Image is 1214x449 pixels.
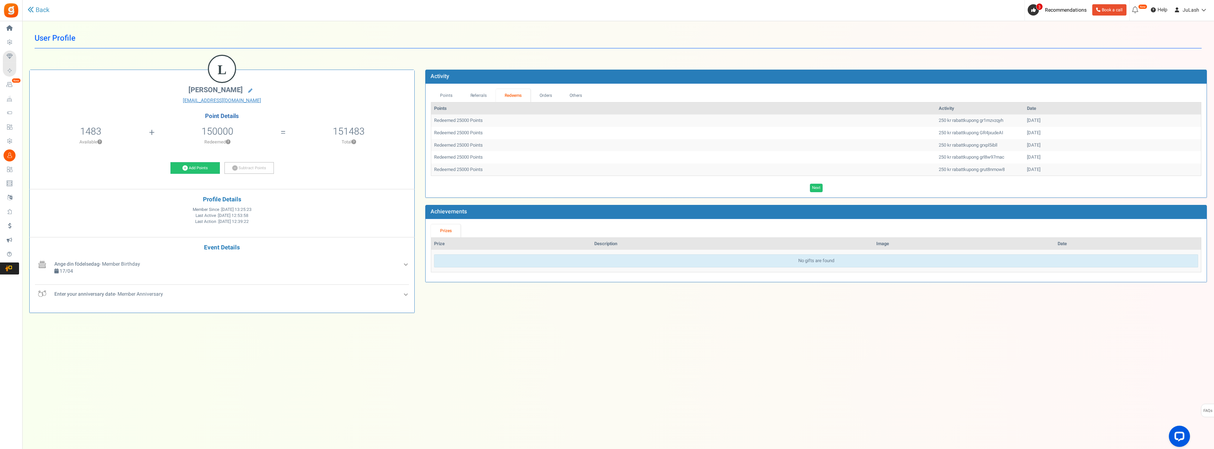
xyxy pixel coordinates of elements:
figcaption: L [209,56,235,83]
td: [DATE] [1024,114,1201,127]
h4: Point Details [30,113,414,119]
a: Next [810,184,823,192]
span: Last Active : [196,213,248,219]
td: Redeemed 25000 Points [431,127,936,139]
th: Image [873,238,1054,250]
a: Redeems [496,89,531,102]
p: Redeemed [155,139,280,145]
th: Points [431,102,936,115]
b: Enter your anniversary date [54,290,115,298]
span: Recommendations [1045,6,1087,14]
td: [DATE] [1024,164,1201,176]
a: Subtract Points [224,162,274,174]
a: Orders [530,89,561,102]
a: Points [431,89,461,102]
td: 250 kr rabattkupong gr1mzvzqyh [936,114,1024,127]
td: [DATE] [1024,139,1201,152]
span: JuLash [1183,6,1199,14]
b: Activity [431,72,449,81]
h4: Event Details [35,244,409,251]
a: 3 Recommendations [1028,4,1089,16]
th: Description [591,238,873,250]
h1: User Profile [35,28,1202,48]
h5: 150000 [202,126,233,137]
td: 250 kr rabattkupong GR4jxudeAI [936,127,1024,139]
a: Book a call [1092,4,1126,16]
b: Ange din födelsedag [54,260,100,268]
span: [PERSON_NAME] [188,85,243,95]
td: [DATE] [1024,127,1201,139]
span: Member Since : [193,207,252,213]
span: [DATE] 12:53:58 [218,213,248,219]
td: [DATE] [1024,151,1201,164]
td: 250 kr rabattkupong grl8w97mac [936,151,1024,164]
a: [EMAIL_ADDRESS][DOMAIN_NAME] [35,97,409,104]
button: ? [97,140,102,144]
td: Redeemed 25000 Points [431,114,936,127]
h4: Profile Details [35,196,409,203]
span: [DATE] 13:25:23 [221,207,252,213]
th: Prize [431,238,591,250]
em: New [1138,4,1147,9]
span: FAQs [1203,404,1213,418]
a: Referrals [461,89,496,102]
th: Date [1024,102,1201,115]
span: 1483 [80,124,101,138]
a: New [3,79,19,91]
button: ? [351,140,356,144]
a: Prizes [431,224,461,237]
td: Redeemed 25000 Points [431,139,936,152]
td: 250 kr rabattkupong grut8nmow8 [936,164,1024,176]
img: Gratisfaction [3,2,19,18]
p: Available [33,139,148,145]
td: Redeemed 25000 Points [431,151,936,164]
h5: 151483 [333,126,365,137]
span: - Member Anniversary [54,290,163,298]
th: Activity [936,102,1024,115]
span: Last Action : [195,219,249,225]
a: Help [1148,4,1170,16]
em: New [12,78,21,83]
th: Date [1055,238,1201,250]
td: Redeemed 25000 Points [431,164,936,176]
td: 250 kr rabattkupong grxpl5ibll [936,139,1024,152]
span: Help [1156,6,1167,13]
span: 3 [1036,3,1043,10]
p: Total [287,139,411,145]
div: No gifts are found [434,254,1198,267]
b: Achievements [431,207,467,216]
button: ? [226,140,230,144]
a: Add Points [170,162,220,174]
span: [DATE] 12:39:22 [218,219,249,225]
span: 17/04 [60,267,73,275]
span: - Member Birthday [54,260,140,268]
a: Others [561,89,591,102]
